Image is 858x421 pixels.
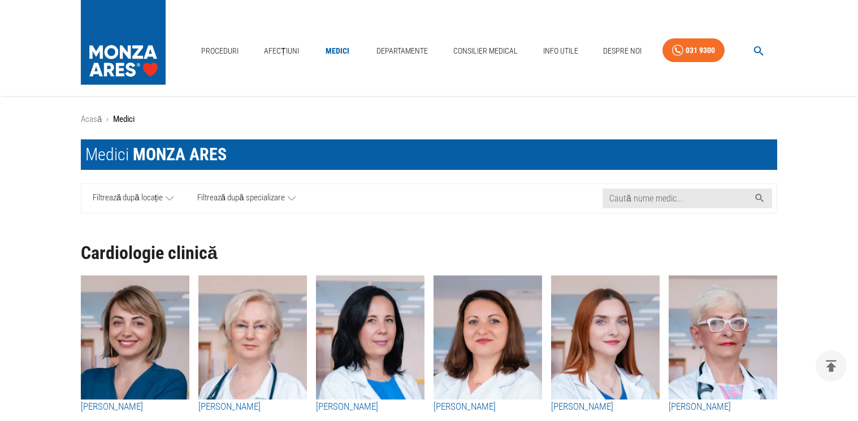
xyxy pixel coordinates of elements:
a: Proceduri [197,40,243,63]
img: Dr. Mihaela Rugină [669,275,777,400]
h1: Cardiologie clinică [81,243,777,263]
img: Dr. Irina Macovei Dorobanțu [551,275,660,400]
a: Despre Noi [599,40,646,63]
a: Consilier Medical [449,40,522,63]
a: [PERSON_NAME] [669,400,777,414]
img: Dr. Dana Constantinescu [198,275,307,400]
a: Medici [319,40,356,63]
span: Filtrează după specializare [197,191,285,205]
button: delete [816,350,847,381]
p: Medici [113,113,135,126]
a: Acasă [81,114,102,124]
div: Medici [85,144,227,165]
span: MONZA ARES [133,144,227,164]
img: Dr. Raluca Naidin [434,275,542,400]
img: Dr. Silvia Deaconu [81,275,189,400]
a: 031 9300 [662,38,725,63]
nav: breadcrumb [81,113,777,126]
a: Afecțiuni [259,40,304,63]
a: [PERSON_NAME] [198,400,307,414]
a: Filtrează după locație [81,184,185,213]
a: [PERSON_NAME] [551,400,660,414]
a: [PERSON_NAME] [434,400,542,414]
a: Info Utile [539,40,583,63]
a: [PERSON_NAME] [316,400,424,414]
li: › [106,113,109,126]
a: Departamente [372,40,432,63]
a: [PERSON_NAME] [81,400,189,414]
img: Dr. Alexandra Postu [316,275,424,400]
div: 031 9300 [686,43,715,58]
a: Filtrează după specializare [185,184,307,213]
span: Filtrează după locație [93,191,163,205]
